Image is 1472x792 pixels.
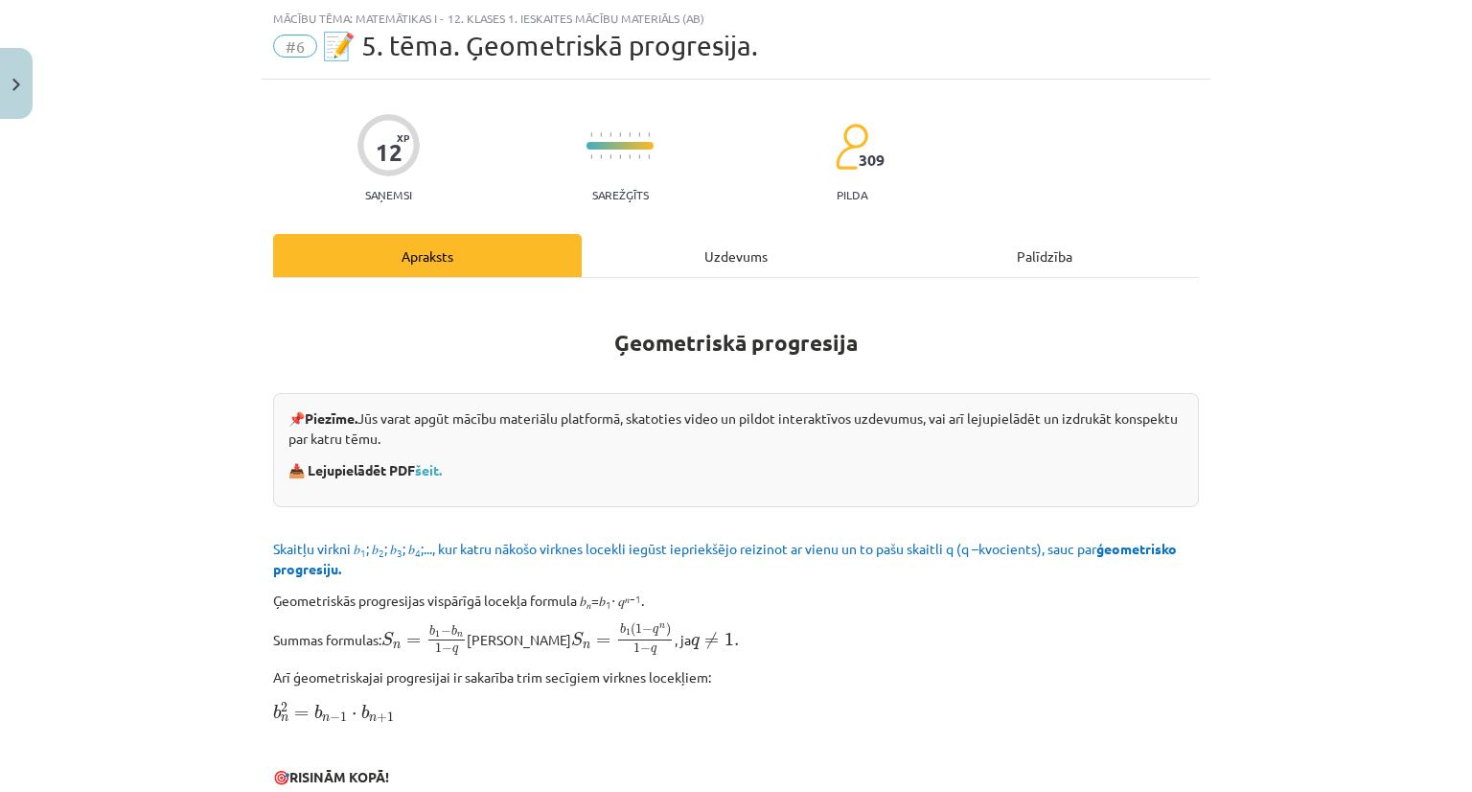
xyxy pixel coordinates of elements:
[381,632,394,646] span: S
[273,591,1199,611] p: Ģeometriskās progresijas vispārīgā locekļa formula 𝑏 =𝑏 ⋅ 𝑞 .
[837,188,867,201] p: pilda
[281,716,288,723] span: n
[429,625,435,636] span: b
[406,638,421,645] span: =
[294,710,309,718] span: =
[369,715,377,722] span: n
[273,12,1199,25] div: Mācību tēma: Matemātikas i - 12. klases 1. ieskaites mācību materiāls (ab)
[273,35,317,58] span: #6
[273,705,281,719] span: b
[442,644,452,654] span: −
[376,139,402,166] div: 12
[626,629,631,636] span: 1
[600,132,602,137] img: icon-short-line-57e1e144782c952c97e751825c79c345078a6d821885a25fce030b3d8c18986b.svg
[360,546,366,560] sub: 1
[835,123,868,171] img: students-c634bb4e5e11cddfef0936a35e636f08e4e9abd3cc4e673bd6f9a4125e45ecb1.svg
[666,623,671,638] span: )
[609,154,611,159] img: icon-short-line-57e1e144782c952c97e751825c79c345078a6d821885a25fce030b3d8c18986b.svg
[619,132,621,137] img: icon-short-line-57e1e144782c952c97e751825c79c345078a6d821885a25fce030b3d8c18986b.svg
[273,767,1199,787] p: 🎯
[651,646,656,655] span: q
[633,643,640,653] span: 1
[273,540,1177,577] span: Skaitļu virkni 𝑏 ; 𝑏 ; 𝑏 ; 𝑏 ;..., kur katru nākošo virknes locekli iegūst iepriekšējo reizinot a...
[629,132,631,137] img: icon-short-line-57e1e144782c952c97e751825c79c345078a6d821885a25fce030b3d8c18986b.svg
[415,546,421,560] sub: 4
[361,705,369,719] span: b
[452,646,458,655] span: q
[377,713,387,723] span: +
[289,768,389,785] b: RISINĀM KOPĀ!
[625,592,641,606] sup: 𝑛−1
[288,408,1184,449] p: 📌 Jūs varat apgūt mācību materiālu platformā, skatoties video un pildot interaktīvos uzdevumus, v...
[281,703,287,712] span: 2
[288,461,445,478] strong: 📥 Lejupielādēt PDF
[441,626,451,636] span: −
[379,546,384,560] sub: 2
[606,597,611,612] sub: 1
[629,154,631,159] img: icon-short-line-57e1e144782c952c97e751825c79c345078a6d821885a25fce030b3d8c18986b.svg
[704,632,719,650] span: ≠
[635,624,642,634] span: 1
[435,643,442,653] span: 1
[435,630,440,637] span: 1
[859,151,885,169] span: 309
[415,461,442,478] a: šeit.
[614,329,858,357] b: Ģeometriskā progresija
[620,624,626,635] span: b
[642,625,653,635] span: −
[609,132,611,137] img: icon-short-line-57e1e144782c952c97e751825c79c345078a6d821885a25fce030b3d8c18986b.svg
[890,234,1199,277] div: Palīdzība
[571,632,584,646] span: S
[397,546,402,560] sub: 3
[451,625,457,636] span: b
[619,154,621,159] img: icon-short-line-57e1e144782c952c97e751825c79c345078a6d821885a25fce030b3d8c18986b.svg
[387,712,394,722] span: 1
[357,188,420,201] p: Saņemsi
[600,154,602,159] img: icon-short-line-57e1e144782c952c97e751825c79c345078a6d821885a25fce030b3d8c18986b.svg
[314,705,322,719] span: b
[322,30,758,61] span: 📝 5. tēma. Ģeometriskā progresija.
[691,637,700,649] span: q
[583,642,590,649] span: n
[322,715,330,722] span: n
[638,132,640,137] img: icon-short-line-57e1e144782c952c97e751825c79c345078a6d821885a25fce030b3d8c18986b.svg
[330,713,340,723] span: −
[352,712,356,718] span: ⋅
[592,188,649,201] p: Sarežģīts
[724,633,739,646] span: 1.
[273,234,582,277] div: Apraksts
[659,624,665,629] span: n
[590,154,592,159] img: icon-short-line-57e1e144782c952c97e751825c79c345078a6d821885a25fce030b3d8c18986b.svg
[582,234,890,277] div: Uzdevums
[12,79,20,91] img: icon-close-lesson-0947bae3869378f0d4975bcd49f059093ad1ed9edebbc8119c70593378902aed.svg
[596,638,610,645] span: =
[340,712,347,722] span: 1
[305,409,357,427] strong: Piezīme.
[397,132,409,143] span: XP
[273,667,1199,687] p: Arī ģeometriskajai progresijai ir sakarība trim secīgiem virknes locekļiem:
[648,154,650,159] img: icon-short-line-57e1e144782c952c97e751825c79c345078a6d821885a25fce030b3d8c18986b.svg
[273,622,1199,656] p: Summas formulas: [PERSON_NAME] , ja
[648,132,650,137] img: icon-short-line-57e1e144782c952c97e751825c79c345078a6d821885a25fce030b3d8c18986b.svg
[393,642,401,649] span: n
[638,154,640,159] img: icon-short-line-57e1e144782c952c97e751825c79c345078a6d821885a25fce030b3d8c18986b.svg
[631,623,635,638] span: (
[640,644,651,654] span: −
[457,633,463,638] span: n
[653,628,658,637] span: q
[586,597,591,612] sub: 𝑛
[590,132,592,137] img: icon-short-line-57e1e144782c952c97e751825c79c345078a6d821885a25fce030b3d8c18986b.svg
